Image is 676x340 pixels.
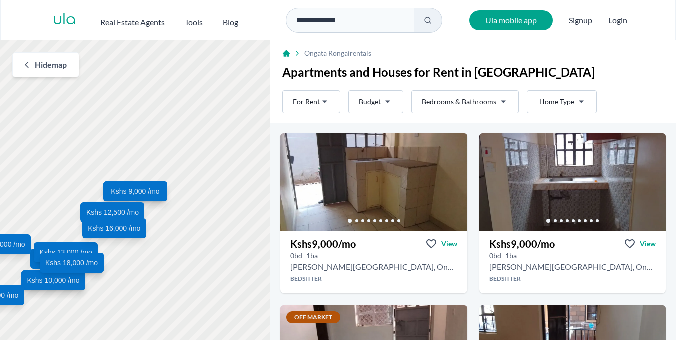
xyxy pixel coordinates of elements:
[100,12,258,28] nav: Main
[290,261,457,273] h2: Bedsitter for rent in Ongata Rongai - Kshs 9,000/mo -Tosha Rongai Petrol Station, Nairobi, Kenya,...
[53,11,76,29] a: ula
[539,97,574,107] span: Home Type
[40,253,104,273] a: Kshs 18,000 /mo
[569,10,592,30] span: Signup
[489,251,501,261] h5: 0 bedrooms
[348,90,403,113] button: Budget
[27,275,80,285] span: Kshs 10,000 /mo
[359,97,381,107] span: Budget
[290,251,302,261] h5: 0 bedrooms
[223,16,238,28] h2: Blog
[103,181,167,201] a: Kshs 9,000 /mo
[280,133,467,231] img: Bedsitter for rent - Kshs 9,000/mo - in Ongata Rongai around Tosha Rongai Petrol Station, Nairobi...
[479,133,666,231] img: Bedsitter for rent - Kshs 9,000/mo - in Ongata Rongai Tosha Rongai Petrol Station, Nairobi, Kenya...
[30,249,94,269] a: Kshs 10,000 /mo
[111,186,160,196] span: Kshs 9,000 /mo
[280,231,467,293] a: Kshs9,000/moViewView property in detail0bd 1ba [PERSON_NAME][GEOGRAPHIC_DATA], Ongata RongaiBedsi...
[35,59,67,71] span: Hide map
[441,239,457,249] span: View
[479,275,666,283] h4: Bedsitter
[489,237,555,251] h3: Kshs 9,000 /mo
[185,12,203,28] button: Tools
[40,247,92,257] span: Kshs 13,000 /mo
[286,311,340,323] span: Off Market
[293,97,320,107] span: For Rent
[422,97,496,107] span: Bedrooms & Bathrooms
[223,12,238,28] a: Blog
[280,275,467,283] h4: Bedsitter
[489,261,656,273] h2: Bedsitter for rent in Ongata Rongai - Kshs 9,000/mo -Tosha Rongai Petrol Station, Nairobi, Kenya,...
[306,251,318,261] h5: 1 bathrooms
[527,90,597,113] button: Home Type
[505,251,517,261] h5: 1 bathrooms
[34,242,98,262] a: Kshs 13,000 /mo
[88,223,140,233] span: Kshs 16,000 /mo
[469,10,553,30] a: Ula mobile app
[640,239,656,249] span: View
[411,90,519,113] button: Bedrooms & Bathrooms
[304,48,371,58] span: Ongata Rongai rentals
[282,90,340,113] button: For Rent
[81,202,145,222] a: Kshs 12,500 /mo
[100,12,165,28] button: Real Estate Agents
[290,237,356,251] h3: Kshs 9,000 /mo
[86,207,139,217] span: Kshs 12,500 /mo
[282,64,664,80] h1: Apartments and Houses for Rent in [GEOGRAPHIC_DATA]
[479,231,666,293] a: Kshs9,000/moViewView property in detail0bd 1ba [PERSON_NAME][GEOGRAPHIC_DATA], Ongata RongaiBedsi...
[608,14,627,26] button: Login
[45,258,98,268] span: Kshs 18,000 /mo
[185,16,203,28] h2: Tools
[21,270,85,290] a: Kshs 10,000 /mo
[100,16,165,28] h2: Real Estate Agents
[82,218,146,238] a: Kshs 16,000 /mo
